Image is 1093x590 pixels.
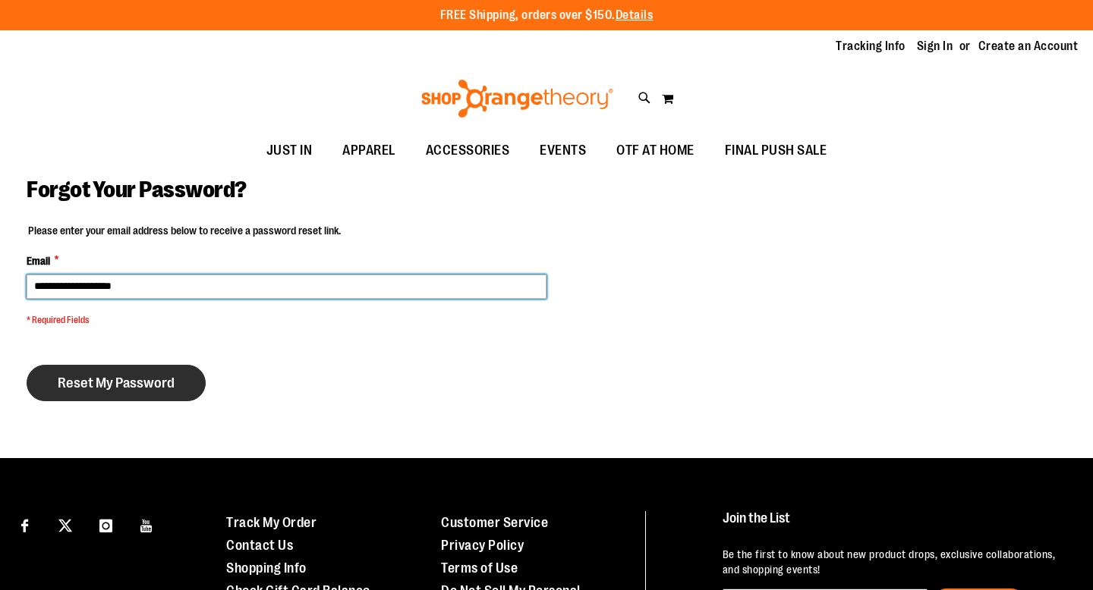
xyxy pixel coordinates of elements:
span: OTF AT HOME [616,133,695,168]
button: Reset My Password [27,365,206,401]
p: FREE Shipping, orders over $150. [440,7,654,24]
a: Visit our Youtube page [134,511,160,538]
span: Forgot Your Password? [27,177,247,202]
a: Details [616,8,654,22]
span: FINAL PUSH SALE [725,133,827,168]
a: JUST IN [251,133,328,168]
span: JUST IN [266,133,313,168]
span: Reset My Password [58,375,175,391]
span: EVENTS [540,133,586,168]
a: EVENTS [524,133,601,168]
a: Track My Order [226,515,317,530]
a: Customer Service [441,515,548,530]
a: Visit our Instagram page [93,511,119,538]
legend: Please enter your email address below to receive a password reset link. [27,223,342,238]
p: Be the first to know about new product drops, exclusive collaborations, and shopping events! [723,547,1064,577]
img: Twitter [58,519,72,532]
a: Privacy Policy [441,538,524,553]
a: Sign In [917,38,953,55]
a: Shopping Info [226,560,307,576]
a: APPAREL [327,133,411,168]
span: ACCESSORIES [426,133,510,168]
a: Visit our Facebook page [11,511,38,538]
span: * Required Fields [27,314,546,327]
span: Email [27,253,50,268]
a: Terms of Use [441,560,518,576]
a: ACCESSORIES [411,133,525,168]
img: Shop Orangetheory [419,80,616,118]
a: OTF AT HOME [601,133,710,168]
h4: Join the List [723,511,1064,539]
a: FINAL PUSH SALE [710,133,843,168]
a: Contact Us [226,538,293,553]
span: APPAREL [342,133,395,168]
a: Create an Account [978,38,1079,55]
a: Tracking Info [836,38,906,55]
a: Visit our X page [52,511,79,538]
